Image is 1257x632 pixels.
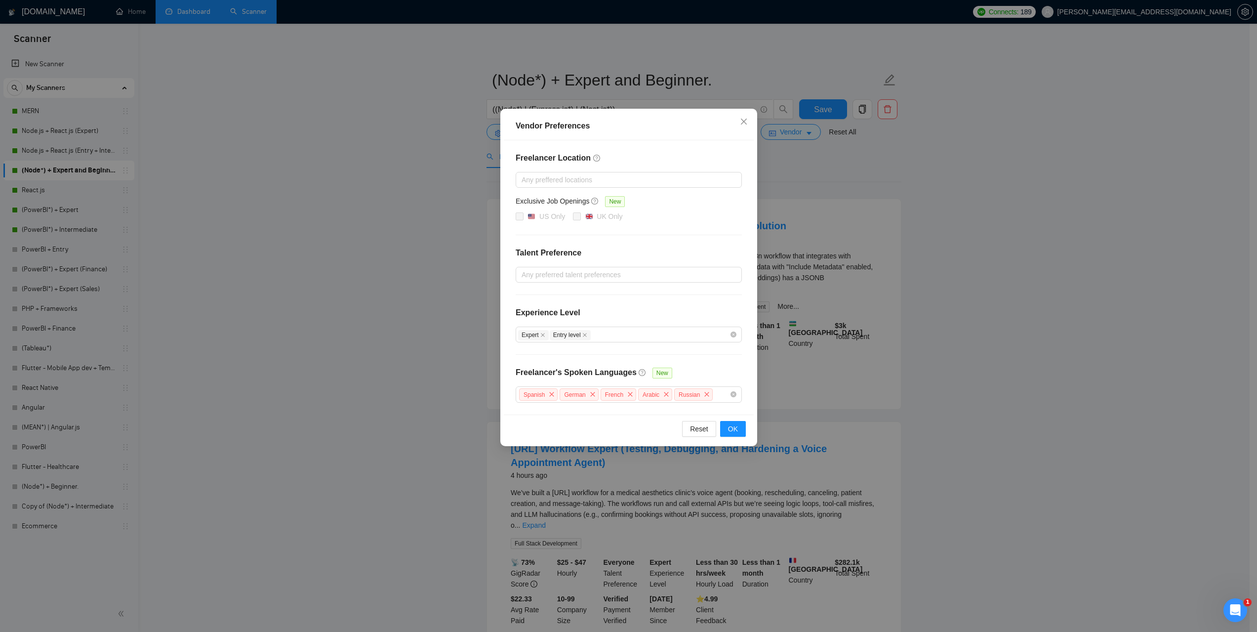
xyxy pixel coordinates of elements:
button: Reset [682,421,716,437]
iframe: Intercom live chat [1223,598,1247,622]
span: Russian [679,391,700,398]
span: question-circle [591,197,599,205]
h4: Freelancer's Spoken Languages [516,367,637,379]
button: OK [720,421,745,437]
span: New [605,196,625,207]
img: 🇺🇸 [528,213,535,220]
span: close [661,389,672,400]
span: close [546,389,557,400]
span: New [652,368,672,379]
button: Close [730,109,757,135]
span: Arabic [643,391,659,398]
span: Reset [690,423,708,434]
div: Vendor Preferences [516,120,742,132]
span: close [701,389,712,400]
span: question-circle [638,369,646,377]
span: OK [728,423,737,434]
h5: Exclusive Job Openings [516,196,589,207]
div: US Only [539,211,565,222]
span: French [605,391,623,398]
span: close-circle [730,332,736,337]
div: UK Only [597,211,622,222]
span: close-circle [730,391,736,397]
span: close [540,333,545,337]
h4: Freelancer Location [516,152,742,164]
span: Expert [518,330,549,340]
span: close [625,389,636,400]
span: German [564,391,585,398]
span: 1 [1244,598,1252,606]
span: Spanish [524,391,545,398]
img: 🇬🇧 [585,213,592,220]
span: question-circle [593,154,601,162]
span: close [740,118,748,126]
h4: Experience Level [516,307,580,319]
span: Entry level [549,330,590,340]
span: close [582,333,587,337]
h4: Talent Preference [516,247,742,259]
span: close [587,389,598,400]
